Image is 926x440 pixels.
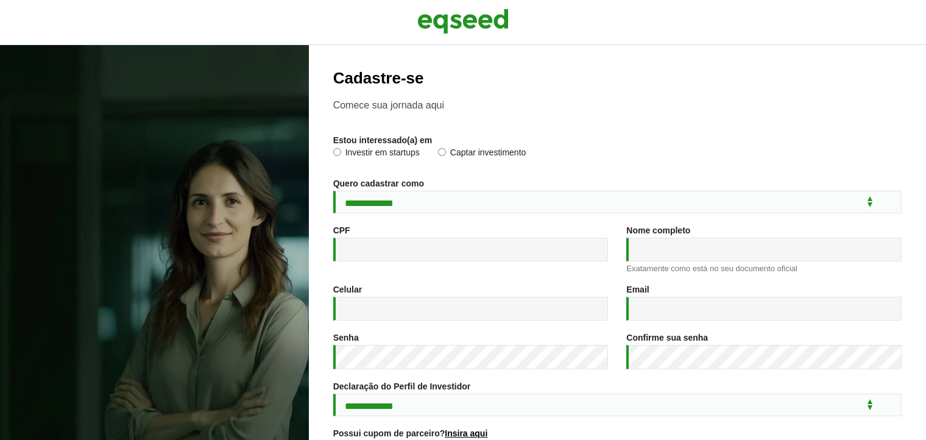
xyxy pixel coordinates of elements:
label: Email [626,285,649,294]
input: Investir em startups [333,148,341,156]
label: Estou interessado(a) em [333,136,433,144]
label: Celular [333,285,362,294]
label: Captar investimento [438,148,526,160]
label: Senha [333,333,359,342]
label: Declaração do Perfil de Investidor [333,382,471,391]
label: Possui cupom de parceiro? [333,429,488,438]
a: Insira aqui [445,429,487,438]
label: Investir em startups [333,148,420,160]
label: Quero cadastrar como [333,179,424,188]
p: Comece sua jornada aqui [333,99,902,111]
h2: Cadastre-se [333,69,902,87]
input: Captar investimento [438,148,446,156]
div: Exatamente como está no seu documento oficial [626,264,902,272]
img: EqSeed Logo [417,6,509,37]
label: Confirme sua senha [626,333,708,342]
label: Nome completo [626,226,690,235]
label: CPF [333,226,350,235]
